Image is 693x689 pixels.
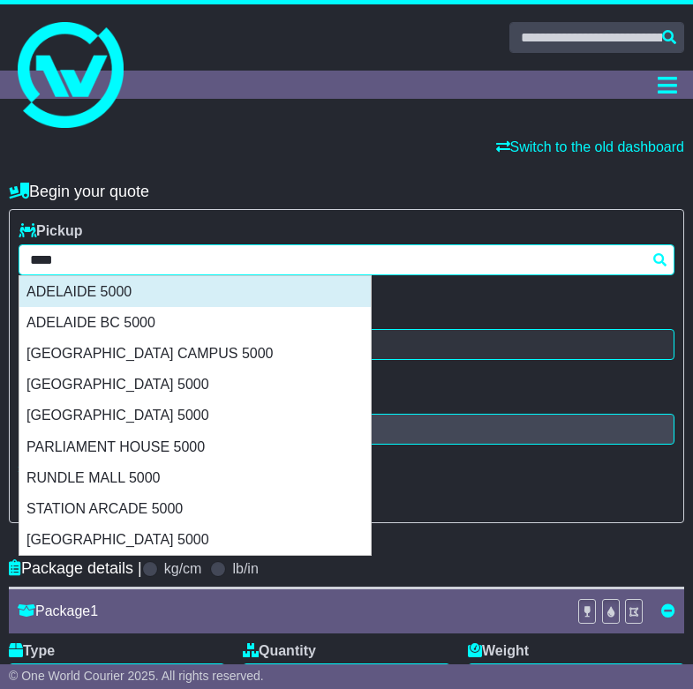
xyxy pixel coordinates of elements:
button: Toggle navigation [650,71,684,99]
span: © One World Courier 2025. All rights reserved. [9,669,264,683]
div: [GEOGRAPHIC_DATA] 5000 [19,524,371,555]
div: PARLIAMENT HOUSE 5000 [19,431,371,462]
h4: Package details | [9,559,142,578]
div: [GEOGRAPHIC_DATA] 5000 [19,400,371,431]
a: Remove this item [661,603,675,618]
div: STATION ARCADE 5000 [19,493,371,524]
div: ADELAIDE 5000 [19,276,371,307]
label: Weight [468,642,529,659]
span: 1 [90,603,98,618]
label: lb/in [232,560,258,577]
a: Switch to the old dashboard [496,139,684,154]
div: RUNDLE MALL 5000 [19,462,371,493]
div: [GEOGRAPHIC_DATA] 5000 [19,369,371,400]
div: Package [9,603,569,619]
div: ADELAIDE BC 5000 [19,307,371,338]
div: [GEOGRAPHIC_DATA] CAMPUS 5000 [19,338,371,369]
typeahead: Please provide city [19,244,674,275]
h4: Begin your quote [9,183,684,201]
label: Pickup [19,222,82,239]
label: Quantity [243,642,316,659]
label: kg/cm [164,560,202,577]
label: Type [9,642,55,659]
